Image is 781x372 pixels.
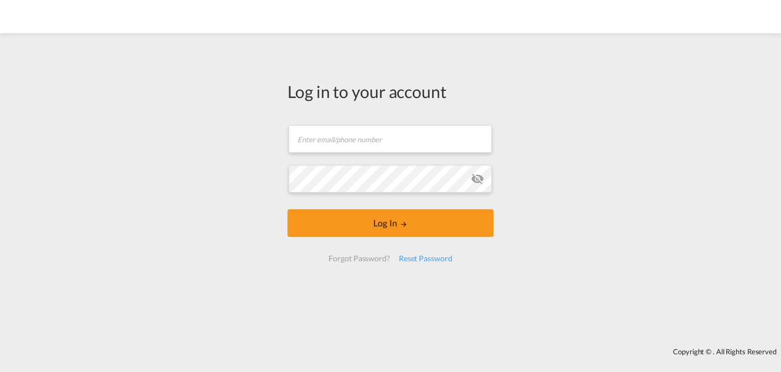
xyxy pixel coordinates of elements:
md-icon: icon-eye-off [471,172,484,185]
div: Reset Password [394,249,457,268]
input: Enter email/phone number [289,125,492,153]
div: Log in to your account [287,80,494,103]
div: Forgot Password? [324,249,394,268]
button: LOGIN [287,209,494,237]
